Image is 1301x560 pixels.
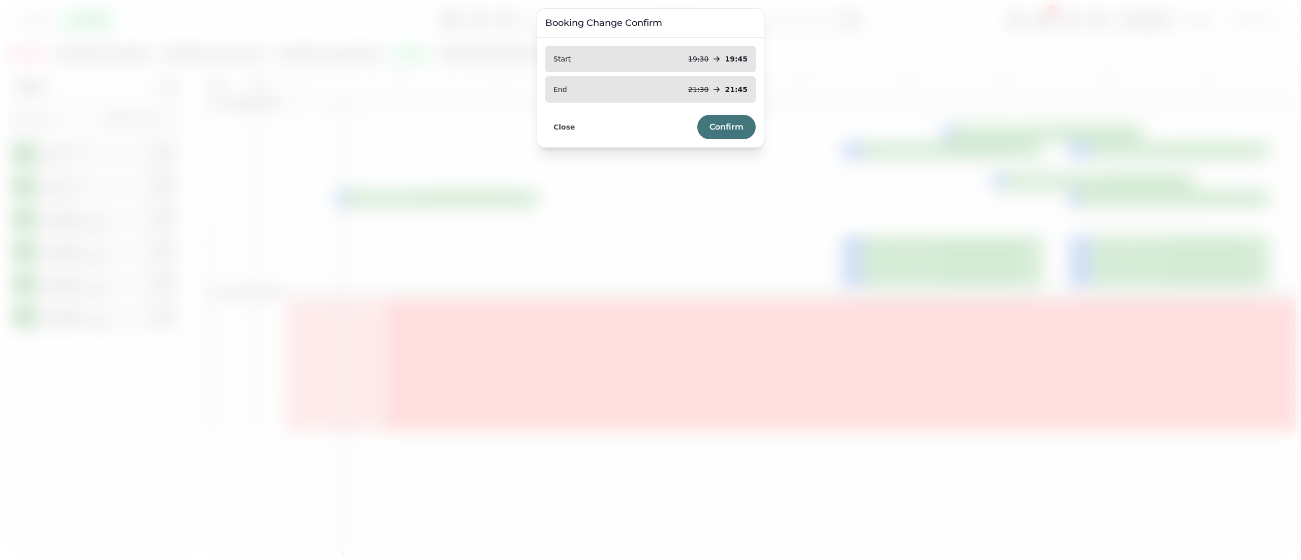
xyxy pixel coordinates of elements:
button: Close [545,120,583,134]
p: End [553,84,567,95]
p: 19:30 [688,54,708,64]
h3: Booking Change Confirm [545,17,756,29]
span: Close [553,123,575,131]
span: Confirm [709,123,744,131]
p: 21:45 [725,84,748,95]
p: 21:30 [688,84,708,95]
button: Confirm [697,115,756,139]
p: 19:45 [725,54,748,64]
p: Start [553,54,571,64]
